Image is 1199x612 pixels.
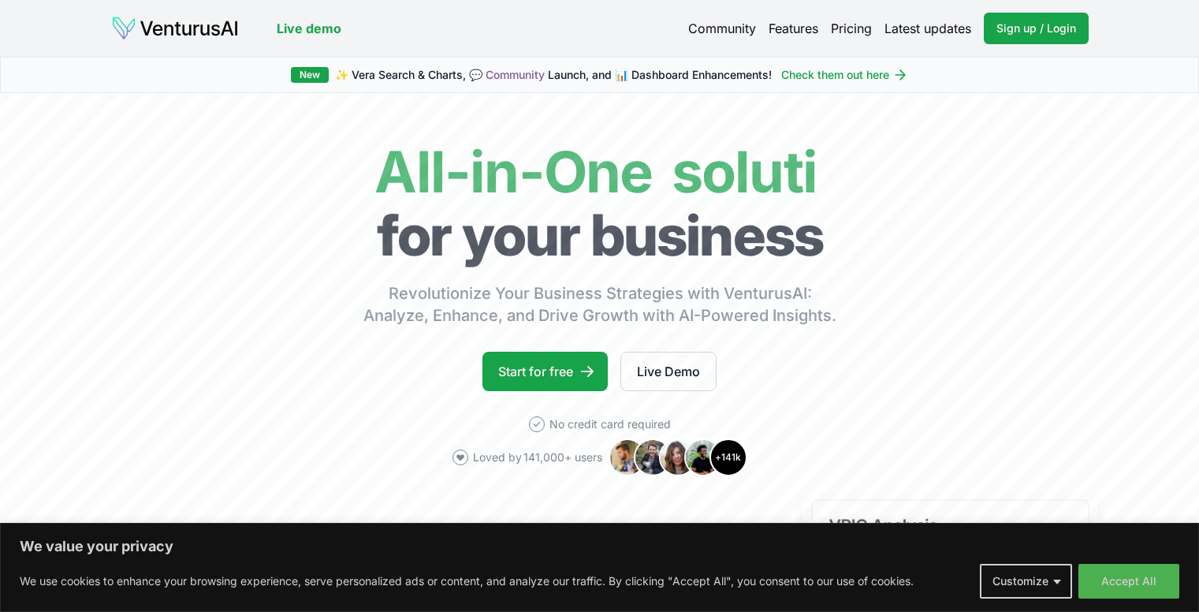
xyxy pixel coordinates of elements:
a: Community [688,19,756,38]
img: Avatar 3 [659,438,697,476]
span: ✨ Vera Search & Charts, 💬 Launch, and 📊 Dashboard Enhancements! [335,67,772,83]
a: Latest updates [884,19,971,38]
img: Avatar 2 [634,438,672,476]
a: Community [486,68,545,81]
a: Pricing [831,19,872,38]
p: We use cookies to enhance your browsing experience, serve personalized ads or content, and analyz... [20,572,914,591]
a: Live demo [277,19,341,38]
a: Sign up / Login [984,13,1089,44]
a: Start for free [482,352,608,391]
a: Check them out here [781,67,908,83]
a: Features [769,19,818,38]
span: Sign up / Login [996,21,1076,36]
a: Live Demo [620,352,717,391]
img: Avatar 1 [609,438,646,476]
div: New [291,67,329,83]
img: Avatar 4 [684,438,722,476]
button: Customize [980,564,1072,599]
button: Accept All [1078,564,1179,599]
p: We value your privacy [20,537,1179,556]
img: logo [111,16,239,41]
